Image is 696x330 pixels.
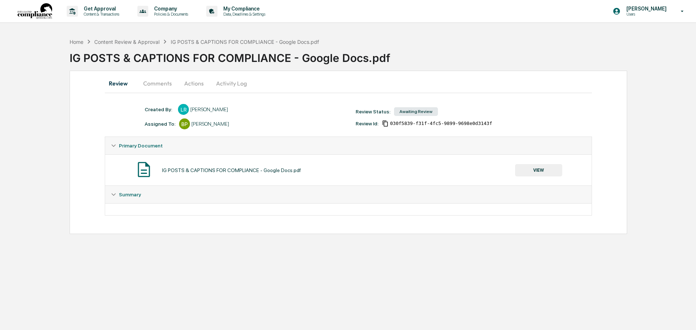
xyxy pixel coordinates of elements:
[191,121,229,127] div: [PERSON_NAME]
[190,106,228,112] div: [PERSON_NAME]
[145,106,174,112] div: Created By: ‎ ‎
[162,167,301,173] div: IG POSTS & CAPTIONS FOR COMPLIANCE - Google Docs.pdf
[94,39,159,45] div: Content Review & Approval
[515,164,562,176] button: VIEW
[621,6,670,12] p: [PERSON_NAME]
[390,121,492,126] span: 030f5839-f31f-4fc5-9899-9698e0d3143f
[70,39,83,45] div: Home
[148,12,192,17] p: Policies & Documents
[105,154,592,185] div: Primary Document
[137,75,178,92] button: Comments
[621,12,670,17] p: Users
[105,203,592,215] div: Summary
[178,75,210,92] button: Actions
[105,137,592,154] div: Primary Document
[78,12,123,17] p: Content & Transactions
[210,75,253,92] button: Activity Log
[78,6,123,12] p: Get Approval
[217,12,269,17] p: Data, Deadlines & Settings
[178,104,189,115] div: LR
[70,46,696,64] div: IG POSTS & CAPTIONS FOR COMPLIANCE - Google Docs.pdf
[145,121,175,127] div: Assigned To:
[394,107,438,116] div: Awaiting Review
[148,6,192,12] p: Company
[17,3,52,20] img: logo
[171,39,319,45] div: IG POSTS & CAPTIONS FOR COMPLIANCE - Google Docs.pdf
[119,143,163,149] span: Primary Document
[217,6,269,12] p: My Compliance
[135,160,153,179] img: Document Icon
[105,75,592,92] div: secondary tabs example
[105,186,592,203] div: Summary
[356,109,390,114] div: Review Status:
[119,192,141,197] span: Summary
[179,118,190,129] div: BP
[105,75,137,92] button: Review
[356,121,378,126] div: Review Id:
